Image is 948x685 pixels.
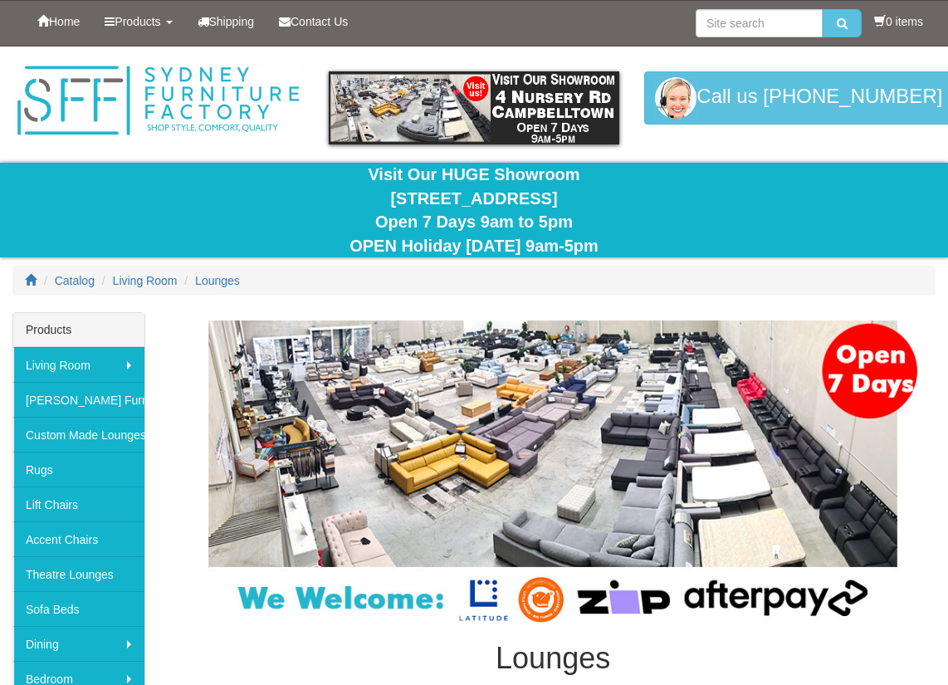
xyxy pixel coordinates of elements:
a: Theatre Lounges [13,556,144,591]
h1: Lounges [170,642,936,675]
span: Shipping [209,15,255,28]
a: Home [25,1,92,42]
span: Home [49,15,80,28]
a: Catalog [55,274,95,287]
a: [PERSON_NAME] Furniture [13,382,144,417]
span: Contact Us [291,15,348,28]
a: Rugs [13,452,144,487]
a: Dining [13,626,144,661]
img: Sydney Furniture Factory [12,63,304,139]
a: Lounges [195,274,240,287]
a: Products [92,1,184,42]
img: Lounges [170,320,936,625]
input: Site search [696,9,823,37]
a: Sofa Beds [13,591,144,626]
a: Shipping [185,1,267,42]
a: Living Room [13,347,144,382]
div: Products [13,313,144,347]
span: Products [115,15,160,28]
img: showroom.gif [329,71,620,144]
a: Contact Us [266,1,360,42]
a: Living Room [113,274,178,287]
div: Visit Our HUGE Showroom [STREET_ADDRESS] Open 7 Days 9am to 5pm OPEN Holiday [DATE] 9am-5pm [12,163,936,257]
a: Accent Chairs [13,521,144,556]
a: Custom Made Lounges [13,417,144,452]
a: Lift Chairs [13,487,144,521]
li: 0 items [874,13,923,30]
